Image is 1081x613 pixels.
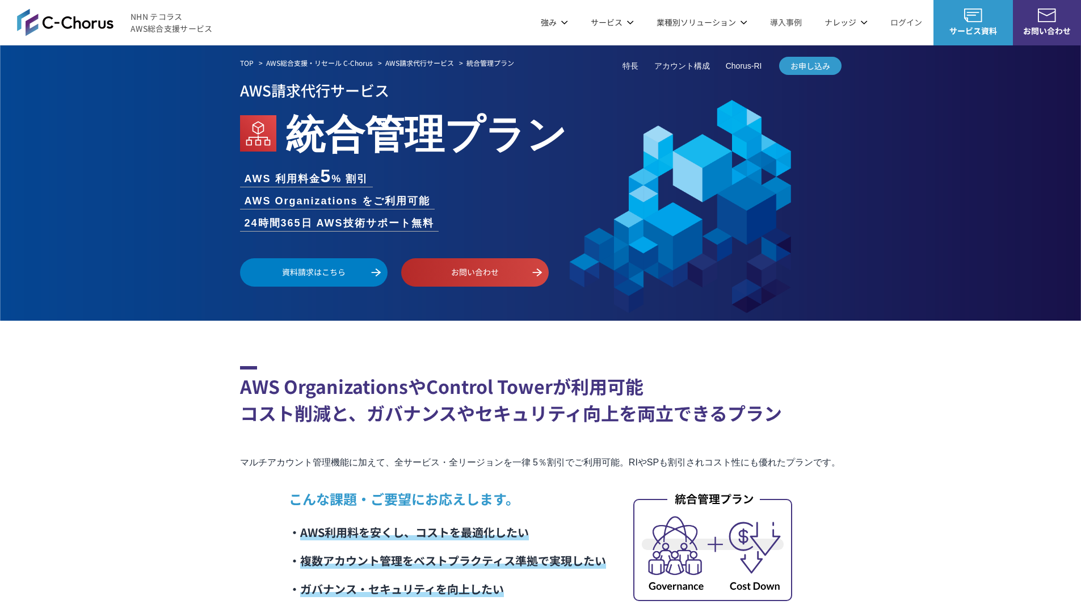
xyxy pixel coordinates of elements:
[726,60,762,72] a: Chorus-RI
[240,366,842,426] h2: AWS OrganizationsやControl Towerが利用可能 コスト削減と、ガバナンスやセキュリティ向上を両立できるプラン
[240,58,254,68] a: TOP
[779,60,842,72] span: お申し込み
[289,489,606,509] p: こんな課題・ご要望にお応えします。
[285,102,567,160] em: 統合管理プラン
[17,9,113,36] img: AWS総合支援サービス C-Chorus
[240,216,439,231] li: 24時間365日 AWS技術サポート無料
[466,58,514,68] em: 統合管理プラン
[633,491,792,601] img: 統合管理プラン_内容イメージ
[17,9,213,36] a: AWS総合支援サービス C-ChorusNHN テコラスAWS総合支援サービス
[240,455,842,471] p: マルチアカウント管理機能に加えて、全サービス・全リージョンを一律 5％割引でご利用可能。RIやSPも割引されコスト性にも優れたプランです。
[591,16,634,28] p: サービス
[964,9,982,22] img: AWS総合支援サービス C-Chorus サービス資料
[240,167,373,187] li: AWS 利用料金 % 割引
[289,518,606,547] li: ・
[657,16,747,28] p: 業種別ソリューション
[240,78,842,102] p: AWS請求代行サービス
[779,57,842,75] a: お申し込み
[240,194,435,209] li: AWS Organizations をご利用可能
[541,16,568,28] p: 強み
[385,58,454,68] a: AWS請求代行サービス
[240,115,276,152] img: AWS Organizations
[300,581,504,597] span: ガバナンス・セキュリティを向上したい
[401,258,549,287] a: お問い合わせ
[654,60,710,72] a: アカウント構成
[933,25,1013,37] span: サービス資料
[266,58,373,68] a: AWS総合支援・リセール C-Chorus
[1013,25,1081,37] span: お問い合わせ
[321,166,332,186] span: 5
[1038,9,1056,22] img: お問い合わせ
[622,60,638,72] a: 特長
[825,16,868,28] p: ナレッジ
[890,16,922,28] a: ログイン
[240,258,388,287] a: 資料請求はこちら
[289,547,606,575] li: ・
[289,575,606,603] li: ・
[770,16,802,28] a: 導入事例
[131,11,213,35] span: NHN テコラス AWS総合支援サービス
[300,552,606,569] span: 複数アカウント管理をベストプラクティス準拠で実現したい
[300,524,529,540] span: AWS利用料を安くし、コストを最適化したい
